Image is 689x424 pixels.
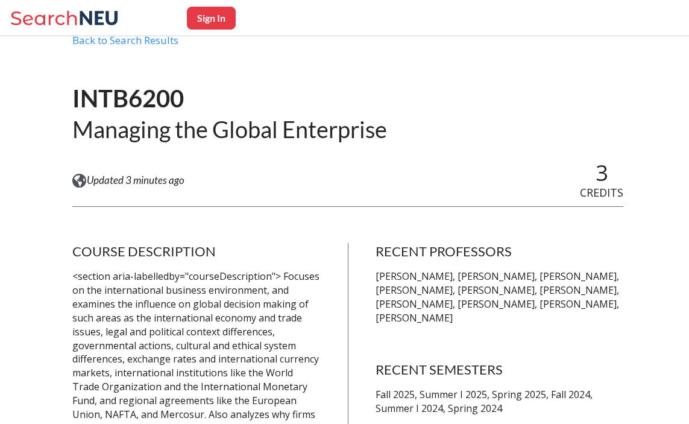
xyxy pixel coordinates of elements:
[376,361,623,378] h4: RECENT SEMESTERS
[580,185,623,200] span: CREDITS
[72,243,320,260] h4: COURSE DESCRIPTION
[72,34,623,57] div: Back to Search Results
[87,174,184,187] span: Updated 3 minutes ago
[187,7,236,30] button: Sign In
[376,270,623,324] p: [PERSON_NAME], [PERSON_NAME], [PERSON_NAME], [PERSON_NAME], [PERSON_NAME], [PERSON_NAME], [PERSON...
[596,158,608,188] span: 3
[72,83,387,114] h1: INTB6200
[376,388,623,416] p: Fall 2025, Summer I 2025, Spring 2025, Fall 2024, Summer I 2024, Spring 2024
[72,115,387,144] h2: Managing the Global Enterprise
[376,243,623,260] h4: RECENT PROFESSORS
